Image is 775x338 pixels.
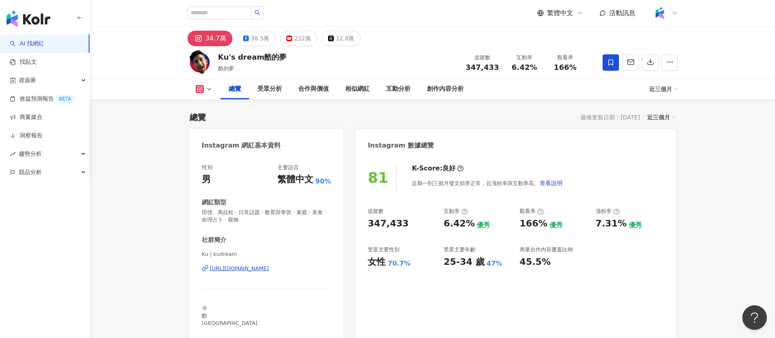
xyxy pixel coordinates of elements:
[202,173,211,186] div: 男
[202,141,281,150] div: Instagram 網紅基本資料
[202,198,226,207] div: 網紅類型
[10,95,74,103] a: 效益預測報告BETA
[345,84,370,94] div: 相似網紅
[540,180,563,186] span: 查看說明
[629,221,642,230] div: 優秀
[202,236,226,244] div: 社群簡介
[581,114,640,121] div: 最後更新日期：[DATE]
[520,208,544,215] div: 觀看率
[596,217,627,230] div: 7.31%
[210,265,269,272] div: [URL][DOMAIN_NAME]
[554,63,577,72] span: 166%
[10,151,16,157] span: rise
[547,9,573,18] span: 繁體中文
[368,169,388,186] div: 81
[277,164,299,171] div: 主要語言
[188,31,233,46] button: 34.7萬
[202,251,331,258] span: Ku | kudream
[427,84,464,94] div: 創作內容分析
[202,305,258,326] span: 쿠 酷 [GEOGRAPHIC_DATA]
[368,141,434,150] div: Instagram 數據總覽
[10,132,42,140] a: 洞察報告
[368,256,386,269] div: 女性
[19,163,42,181] span: 競品分析
[550,54,581,62] div: 觀看率
[368,208,384,215] div: 追蹤數
[336,33,354,44] div: 12.8萬
[444,246,476,253] div: 受眾主要年齡
[412,175,563,191] div: 近期一到三個月發文頻率正常，且漲粉率與互動率高。
[298,84,329,94] div: 合作與價值
[257,84,282,94] div: 受眾分析
[10,40,44,48] a: searchAI 找網紅
[509,54,540,62] div: 互動率
[609,9,635,17] span: 活動訊息
[205,33,227,44] div: 34.7萬
[388,259,411,268] div: 70.7%
[188,50,212,75] img: KOL Avatar
[10,58,37,66] a: 找貼文
[10,113,42,121] a: 商案媒合
[647,112,676,123] div: 近三個月
[649,83,678,96] div: 近三個月
[7,11,50,27] img: logo
[466,63,499,72] span: 347,433
[520,246,573,253] div: 商業合作內容覆蓋比例
[477,221,490,230] div: 優秀
[280,31,317,46] button: 222萬
[444,217,475,230] div: 6.42%
[511,63,537,72] span: 6.42%
[596,208,620,215] div: 漲粉率
[202,209,331,224] span: 田徑、馬拉松 · 日常話題 · 教育與學習 · 家庭 · 美食 · 命理占卜 · 寵物
[277,173,313,186] div: 繁體中文
[487,259,502,268] div: 47%
[19,145,42,163] span: 趨勢分析
[520,256,551,269] div: 45.5%
[255,10,260,16] span: search
[442,164,456,173] div: 良好
[251,33,269,44] div: 38.5萬
[229,84,241,94] div: 總覽
[237,31,276,46] button: 38.5萬
[202,164,212,171] div: 性別
[218,65,234,72] span: 酷的夢
[386,84,411,94] div: 互動分析
[368,246,400,253] div: 受眾主要性別
[412,164,464,173] div: K-Score :
[742,305,767,330] iframe: Help Scout Beacon - Open
[444,256,485,269] div: 25-34 歲
[466,54,499,62] div: 追蹤數
[444,208,468,215] div: 互動率
[520,217,547,230] div: 166%
[19,71,36,90] span: 資源庫
[315,177,331,186] span: 90%
[368,217,409,230] div: 347,433
[322,31,361,46] button: 12.8萬
[549,221,563,230] div: 優秀
[294,33,311,44] div: 222萬
[539,175,563,191] button: 查看說明
[218,52,287,62] div: Ku's dream酷的夢
[652,5,668,21] img: Kolr%20app%20icon%20%281%29.png
[202,265,331,272] a: [URL][DOMAIN_NAME]
[190,112,206,123] div: 總覽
